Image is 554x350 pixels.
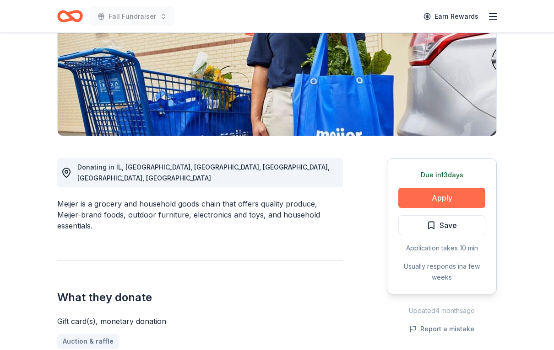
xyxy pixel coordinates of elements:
span: Donating in IL, [GEOGRAPHIC_DATA], [GEOGRAPHIC_DATA], [GEOGRAPHIC_DATA], [GEOGRAPHIC_DATA], [GEOG... [77,163,330,182]
button: Fall Fundraiser [90,7,174,26]
span: Fall Fundraiser [109,11,156,22]
div: Updated 4 months ago [387,305,497,316]
div: Gift card(s), monetary donation [57,316,343,327]
button: Save [398,215,485,235]
div: Usually responds in a few weeks [398,261,485,283]
h2: What they donate [57,290,343,305]
span: Save [440,219,457,231]
button: Report a mistake [409,323,474,334]
a: Earn Rewards [418,8,484,25]
a: Home [57,5,83,27]
a: Auction & raffle [57,334,119,349]
div: Due in 13 days [398,170,485,180]
div: Meijer is a grocery and household goods chain that offers quality produce, Meijer-brand foods, ou... [57,198,343,231]
div: Application takes 10 min [398,243,485,254]
button: Apply [398,188,485,208]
